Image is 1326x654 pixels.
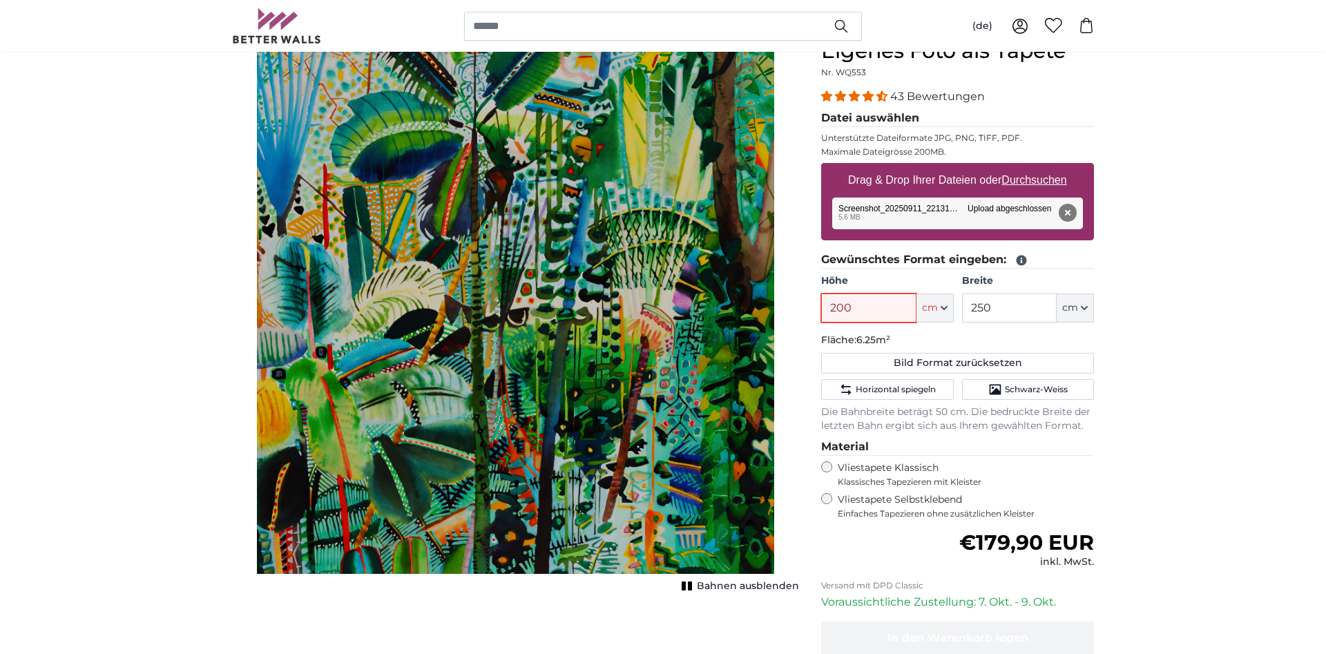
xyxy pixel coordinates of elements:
[959,555,1094,569] div: inkl. MwSt.
[890,90,985,103] span: 43 Bewertungen
[821,146,1094,157] p: Maximale Dateigrösse 200MB.
[821,274,953,288] label: Höhe
[838,461,1082,488] label: Vliestapete Klassisch
[232,39,799,591] div: 1 of 1
[962,379,1094,400] button: Schwarz-Weiss
[821,405,1094,433] p: Die Bahnbreite beträgt 50 cm. Die bedruckte Breite der letzten Bahn ergibt sich aus Ihrem gewählt...
[257,39,774,574] img: personalised-photo
[1005,384,1068,395] span: Schwarz-Weiss
[821,67,866,77] span: Nr. WQ553
[1062,301,1078,315] span: cm
[856,334,890,346] span: 6.25m²
[821,334,1094,347] p: Fläche:
[1057,294,1094,323] button: cm
[1002,174,1067,186] u: Durchsuchen
[821,90,890,103] span: 4.40 stars
[962,274,1094,288] label: Breite
[961,14,1003,39] button: (de)
[843,166,1073,194] label: Drag & Drop Ihrer Dateien oder
[821,594,1094,610] p: Voraussichtliche Zustellung: 7. Okt. - 9. Okt.
[916,294,954,323] button: cm
[856,384,936,395] span: Horizontal spiegeln
[821,353,1094,374] button: Bild Format zurücksetzen
[887,631,1028,644] span: In den Warenkorb legen
[838,508,1094,519] span: Einfaches Tapezieren ohne zusätzlichen Kleister
[821,379,953,400] button: Horizontal spiegeln
[821,580,1094,591] p: Versand mit DPD Classic
[821,133,1094,144] p: Unterstützte Dateiformate JPG, PNG, TIFF, PDF.
[838,493,1094,519] label: Vliestapete Selbstklebend
[821,251,1094,269] legend: Gewünschtes Format eingeben:
[678,577,799,596] button: Bahnen ausblenden
[821,439,1094,456] legend: Material
[838,477,1082,488] span: Klassisches Tapezieren mit Kleister
[697,579,799,593] span: Bahnen ausblenden
[232,8,322,44] img: Betterwalls
[821,110,1094,127] legend: Datei auswählen
[959,530,1094,555] span: €179,90 EUR
[922,301,938,315] span: cm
